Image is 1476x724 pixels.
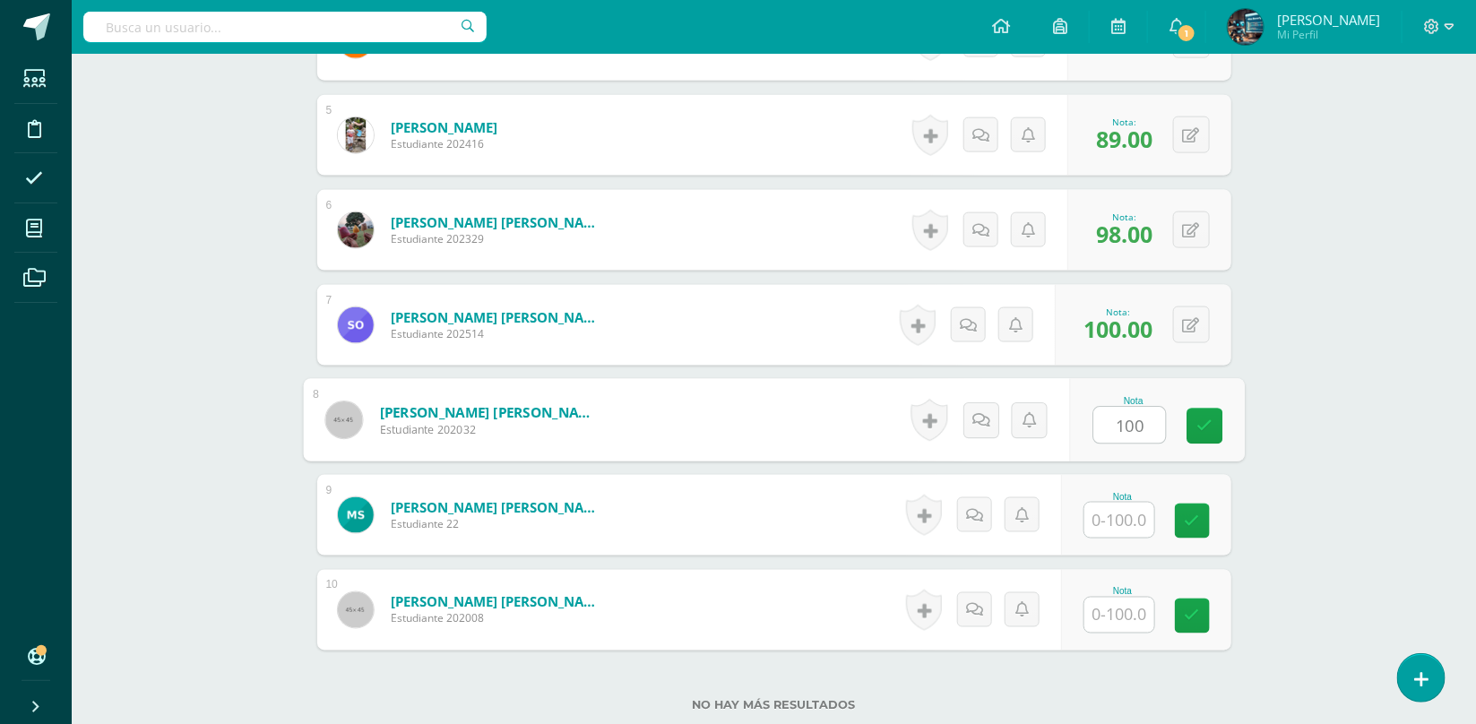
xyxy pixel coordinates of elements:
[325,401,362,438] img: 45x45
[391,326,606,341] span: Estudiante 202514
[338,497,374,533] img: 5fd4c0a2166063683408b5abc7e513f3.png
[1083,587,1162,597] div: Nota
[1084,598,1154,633] input: 0-100.0
[317,699,1231,712] label: No hay más resultados
[391,213,606,231] a: [PERSON_NAME] [PERSON_NAME]
[1083,492,1162,502] div: Nota
[379,403,600,422] a: [PERSON_NAME] [PERSON_NAME]
[1092,396,1174,406] div: Nota
[338,307,374,343] img: bff70d39727683fe414a37cecb53f11c.png
[391,516,606,531] span: Estudiante 22
[1097,219,1153,249] span: 98.00
[391,231,606,246] span: Estudiante 202329
[1277,27,1380,42] span: Mi Perfil
[1277,11,1380,29] span: [PERSON_NAME]
[83,12,487,42] input: Busca un usuario...
[391,136,497,151] span: Estudiante 202416
[1097,211,1153,223] div: Nota:
[391,118,497,136] a: [PERSON_NAME]
[1097,124,1153,154] span: 89.00
[1097,116,1153,128] div: Nota:
[338,117,374,153] img: 4957761a9e2da2e70a3a2f563eb1d718.png
[391,498,606,516] a: [PERSON_NAME] [PERSON_NAME]
[338,212,374,248] img: 8f156abbaf8f6dabcc9a7385b66ceb1e.png
[379,422,600,438] span: Estudiante 202032
[1084,503,1154,538] input: 0-100.0
[1177,23,1196,43] span: 1
[1093,408,1165,444] input: 0-100.0
[391,308,606,326] a: [PERSON_NAME] [PERSON_NAME]
[338,592,374,628] img: 45x45
[1084,306,1153,318] div: Nota:
[391,593,606,611] a: [PERSON_NAME] [PERSON_NAME]
[1084,314,1153,344] span: 100.00
[1228,9,1264,45] img: 601e65b6500ca791a8dc564c886f3e75.png
[391,611,606,626] span: Estudiante 202008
